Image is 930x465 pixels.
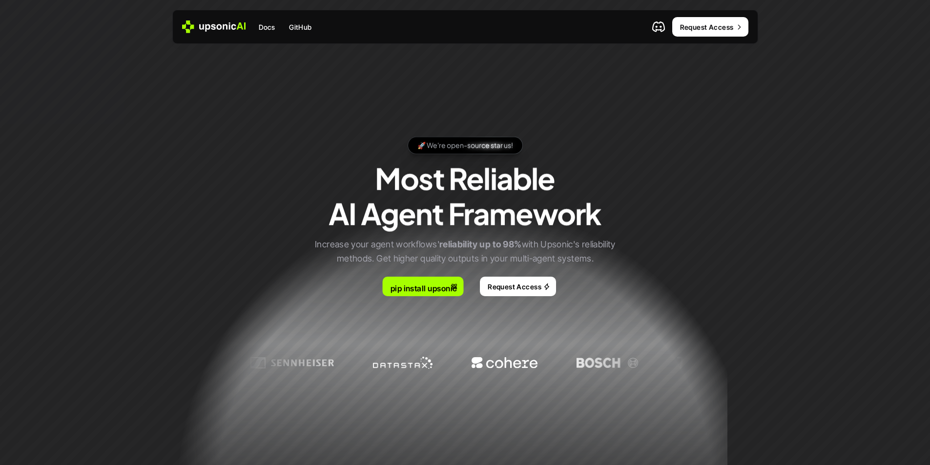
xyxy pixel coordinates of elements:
[329,161,601,231] h1: Most Reliable AI Agent Framework
[289,22,312,32] p: GitHub
[253,18,281,36] a: Docs
[439,239,521,249] strong: reliability up to 98%
[408,137,523,154] a: 🚀 We're open-source star us!🚀 We're open-source star us!🚀 We're open-source star us!🚀 We're open-...
[283,18,318,36] a: GitHub
[391,281,457,295] p: pip install upsonic
[680,22,734,32] p: Request Access
[897,432,920,455] iframe: Intercom live chat
[383,277,464,296] a: pip install upsonic
[259,22,275,32] p: Docs
[672,17,748,37] a: Request Access
[417,140,513,151] p: 🚀 We're open-source star us!
[488,281,542,291] p: Request Access
[307,238,624,266] p: Increase your agent workflows' with Upsonic's reliability methods. Get higher quality outputs in ...
[480,277,557,296] a: Request Access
